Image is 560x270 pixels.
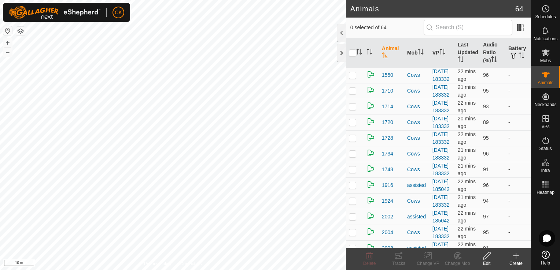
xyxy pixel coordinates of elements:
img: returning on [366,164,375,173]
p-sorticon: Activate to sort [382,53,388,59]
div: Change VP [413,260,443,267]
a: [DATE] 183332 [432,131,450,145]
a: [DATE] 183332 [432,84,450,98]
div: Cows [407,87,427,95]
button: + [3,38,12,47]
td: - [505,193,531,209]
span: 17 Aug 2025, 10:43 pm [458,241,476,255]
span: 96 [483,151,489,157]
span: 17 Aug 2025, 10:45 pm [458,116,476,129]
td: - [505,162,531,177]
span: 17 Aug 2025, 10:43 pm [458,179,476,192]
td: - [505,146,531,162]
span: 17 Aug 2025, 10:43 pm [458,226,476,239]
h2: Animals [350,4,515,13]
span: 89 [483,119,489,125]
span: 17 Aug 2025, 10:44 pm [458,147,476,161]
img: returning on [366,211,375,220]
td: - [505,115,531,130]
p-sorticon: Activate to sort [439,50,445,56]
span: Delete [363,261,376,266]
span: 17 Aug 2025, 10:44 pm [458,163,476,176]
div: Change Mob [443,260,472,267]
div: Tracks [384,260,413,267]
td: - [505,99,531,115]
p-sorticon: Activate to sort [356,50,362,56]
span: 0 selected of 64 [350,24,424,31]
img: returning on [366,133,375,142]
img: returning on [366,196,375,205]
img: returning on [366,117,375,126]
span: 1714 [382,103,393,110]
span: 91 [483,166,489,172]
a: [DATE] 183332 [432,116,450,129]
div: Cows [407,134,427,142]
div: Cows [407,103,427,110]
a: [DATE] 183332 [432,226,450,239]
td: - [505,225,531,240]
span: 17 Aug 2025, 10:43 pm [458,210,476,224]
td: - [505,67,531,83]
p-sorticon: Activate to sort [418,50,424,56]
span: 96 [483,182,489,188]
span: 1710 [382,87,393,95]
button: – [3,48,12,57]
span: 1924 [382,197,393,205]
span: 2004 [382,229,393,236]
span: 1916 [382,181,393,189]
a: Help [531,248,560,268]
th: Battery [505,38,531,68]
p-sorticon: Activate to sort [519,53,524,59]
a: Contact Us [180,260,202,267]
img: returning on [366,149,375,157]
span: 91 [483,245,489,251]
span: 64 [515,3,523,14]
span: 17 Aug 2025, 10:43 pm [458,68,476,82]
a: [DATE] 185042 [432,179,450,192]
td: - [505,177,531,193]
span: Status [539,146,552,151]
th: VP [430,38,455,68]
span: 2008 [382,244,393,252]
a: [DATE] 185042 [432,210,450,224]
span: Mobs [540,59,551,63]
a: [DATE] 185042 [432,241,450,255]
p-sorticon: Activate to sort [491,57,497,63]
td: - [505,130,531,146]
div: assisted [407,213,427,221]
span: Infra [541,168,550,173]
img: returning on [366,70,375,79]
input: Search (S) [424,20,512,35]
span: 1734 [382,150,393,158]
span: Notifications [534,37,557,41]
span: 17 Aug 2025, 10:43 pm [458,100,476,113]
div: Cows [407,150,427,158]
span: 2002 [382,213,393,221]
td: - [505,240,531,256]
span: 1728 [382,134,393,142]
span: 93 [483,104,489,109]
span: Neckbands [534,102,556,107]
span: 95 [483,135,489,141]
a: [DATE] 183332 [432,100,450,113]
span: CK [115,9,122,16]
img: returning on [366,227,375,236]
th: Last Updated [455,38,480,68]
span: 17 Aug 2025, 10:44 pm [458,194,476,208]
span: 1748 [382,166,393,173]
span: 17 Aug 2025, 10:43 pm [458,131,476,145]
div: Create [501,260,531,267]
div: Cows [407,71,427,79]
span: VPs [541,124,549,129]
span: 95 [483,88,489,94]
th: Audio Ratio (%) [480,38,505,68]
a: [DATE] 183332 [432,194,450,208]
img: returning on [366,86,375,94]
span: 96 [483,72,489,78]
a: [DATE] 183332 [432,68,450,82]
th: Mob [404,38,430,68]
img: returning on [366,180,375,189]
a: [DATE] 183332 [432,163,450,176]
span: Schedules [535,15,556,19]
div: Edit [472,260,501,267]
